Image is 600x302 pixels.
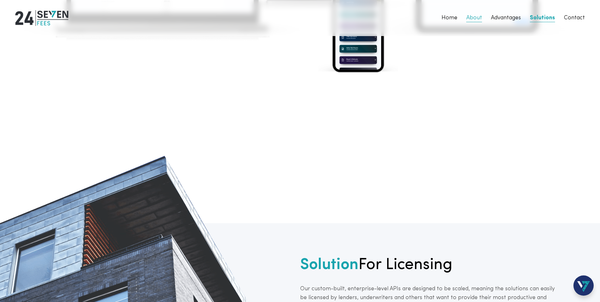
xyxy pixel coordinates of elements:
a: Solutions [530,14,555,22]
img: 24|Seven Fees Logo [15,10,68,26]
a: About [466,14,482,22]
a: Home [442,14,457,22]
a: Contact [564,14,585,22]
a: Advantages [491,14,521,22]
b: Solution [300,257,358,273]
h1: For Licensing [300,253,562,277]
